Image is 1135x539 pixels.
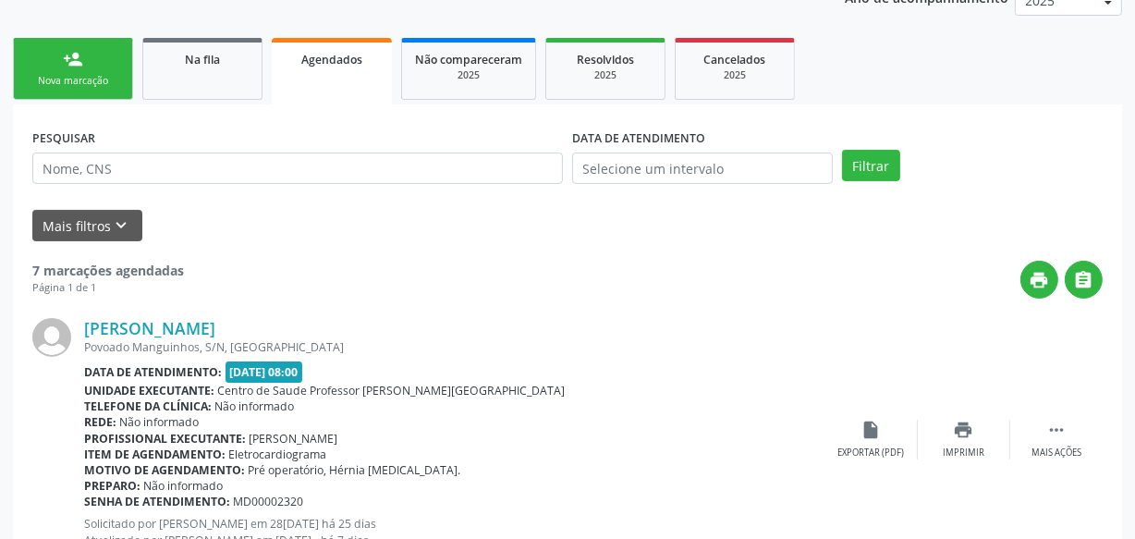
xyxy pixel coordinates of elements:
[215,398,295,414] span: Não informado
[84,462,245,478] b: Motivo de agendamento:
[234,494,304,509] span: MD00002320
[218,383,566,398] span: Centro de Saude Professor [PERSON_NAME][GEOGRAPHIC_DATA]
[229,447,327,462] span: Eletrocardiograma
[689,68,781,82] div: 2025
[84,318,215,338] a: [PERSON_NAME]
[120,414,200,430] span: Não informado
[84,431,246,447] b: Profissional executante:
[943,447,984,459] div: Imprimir
[185,52,220,67] span: Na fila
[954,420,974,440] i: print
[572,153,833,184] input: Selecione um intervalo
[1031,447,1081,459] div: Mais ações
[84,494,230,509] b: Senha de atendimento:
[1020,261,1058,299] button: print
[842,150,900,181] button: Filtrar
[84,339,825,355] div: Povoado Manguinhos, S/N, [GEOGRAPHIC_DATA]
[32,153,563,184] input: Nome, CNS
[112,215,132,236] i: keyboard_arrow_down
[27,74,119,88] div: Nova marcação
[415,52,522,67] span: Não compareceram
[32,210,142,242] button: Mais filtroskeyboard_arrow_down
[63,49,83,69] div: person_add
[144,478,224,494] span: Não informado
[84,398,212,414] b: Telefone da clínica:
[577,52,634,67] span: Resolvidos
[84,364,222,380] b: Data de atendimento:
[32,318,71,357] img: img
[838,447,905,459] div: Exportar (PDF)
[861,420,882,440] i: insert_drive_file
[704,52,766,67] span: Cancelados
[250,431,338,447] span: [PERSON_NAME]
[226,361,303,383] span: [DATE] 08:00
[1046,420,1067,440] i: 
[84,414,116,430] b: Rede:
[1074,270,1094,290] i: 
[415,68,522,82] div: 2025
[1030,270,1050,290] i: print
[84,447,226,462] b: Item de agendamento:
[249,462,461,478] span: Pré operatório, Hérnia [MEDICAL_DATA].
[32,262,184,279] strong: 7 marcações agendadas
[32,280,184,296] div: Página 1 de 1
[572,124,705,153] label: DATA DE ATENDIMENTO
[1065,261,1103,299] button: 
[84,383,214,398] b: Unidade executante:
[559,68,652,82] div: 2025
[32,124,95,153] label: PESQUISAR
[84,478,140,494] b: Preparo:
[301,52,362,67] span: Agendados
